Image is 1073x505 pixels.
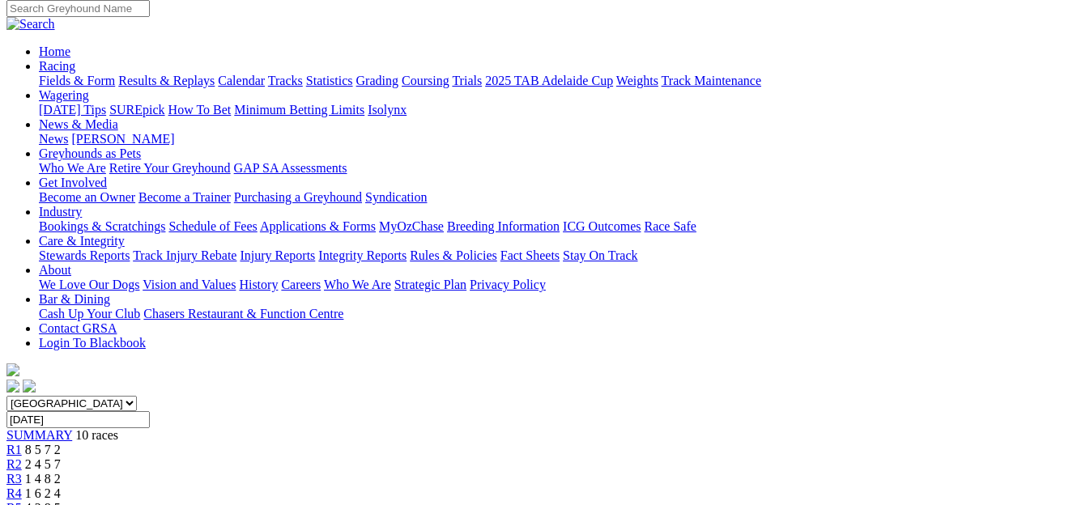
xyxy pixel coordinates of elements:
a: Fields & Form [39,74,115,87]
a: Results & Replays [118,74,215,87]
div: Greyhounds as Pets [39,161,1067,176]
a: Fact Sheets [500,248,560,262]
a: R2 [6,457,22,471]
a: About [39,263,71,277]
a: Coursing [402,74,449,87]
a: [DATE] Tips [39,103,106,117]
div: Racing [39,74,1067,88]
span: 10 races [75,428,118,442]
a: Syndication [365,190,427,204]
a: Stay On Track [563,248,637,262]
a: Login To Blackbook [39,336,146,350]
img: Search [6,17,55,32]
a: Chasers Restaurant & Function Centre [143,307,343,320]
a: SUMMARY [6,428,72,442]
img: logo-grsa-white.png [6,363,19,376]
a: Stewards Reports [39,248,130,262]
a: Become an Owner [39,190,135,204]
a: [PERSON_NAME] [71,132,174,146]
a: R1 [6,443,22,456]
a: ICG Outcomes [563,219,641,233]
a: Contact GRSA [39,321,117,335]
span: 8 5 7 2 [25,443,61,456]
a: R4 [6,486,22,500]
a: Integrity Reports [318,248,407,262]
a: Breeding Information [447,219,560,233]
a: Who We Are [324,278,391,291]
a: Home [39,45,70,58]
a: R3 [6,472,22,486]
a: Grading [356,74,398,87]
a: Minimum Betting Limits [234,103,364,117]
a: Track Maintenance [662,74,761,87]
div: Industry [39,219,1067,234]
span: 1 6 2 4 [25,486,61,500]
div: News & Media [39,132,1067,146]
div: Get Involved [39,190,1067,205]
a: News [39,132,68,146]
a: Rules & Policies [410,248,497,262]
a: SUREpick [109,103,164,117]
a: History [239,278,278,291]
div: Care & Integrity [39,248,1067,263]
a: Wagering [39,88,89,102]
a: Get Involved [39,176,107,189]
a: Calendar [218,74,265,87]
a: Bookings & Scratchings [39,219,165,233]
a: Bar & Dining [39,292,110,306]
a: How To Bet [168,103,232,117]
span: 2 4 5 7 [25,457,61,471]
a: Trials [452,74,482,87]
span: 1 4 8 2 [25,472,61,486]
a: Tracks [268,74,303,87]
a: Racing [39,59,75,73]
a: Weights [616,74,658,87]
a: Retire Your Greyhound [109,161,231,175]
a: Greyhounds as Pets [39,146,141,160]
a: Industry [39,205,82,219]
a: Applications & Forms [260,219,376,233]
a: Purchasing a Greyhound [234,190,362,204]
a: Become a Trainer [138,190,231,204]
a: GAP SA Assessments [234,161,347,175]
a: Careers [281,278,321,291]
img: facebook.svg [6,380,19,393]
a: Schedule of Fees [168,219,257,233]
a: Vision and Values [143,278,236,291]
a: We Love Our Dogs [39,278,139,291]
a: MyOzChase [379,219,444,233]
a: Cash Up Your Club [39,307,140,320]
div: Wagering [39,103,1067,117]
div: About [39,278,1067,292]
a: Statistics [306,74,353,87]
div: Bar & Dining [39,307,1067,321]
a: Injury Reports [240,248,315,262]
a: Who We Are [39,161,106,175]
a: Isolynx [368,103,407,117]
a: Strategic Plan [394,278,466,291]
a: Care & Integrity [39,234,125,248]
a: Track Injury Rebate [133,248,236,262]
img: twitter.svg [23,380,36,393]
input: Select date [6,411,150,428]
a: Privacy Policy [470,278,546,291]
a: Race Safe [644,219,696,233]
a: 2025 TAB Adelaide Cup [485,74,613,87]
a: News & Media [39,117,118,131]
